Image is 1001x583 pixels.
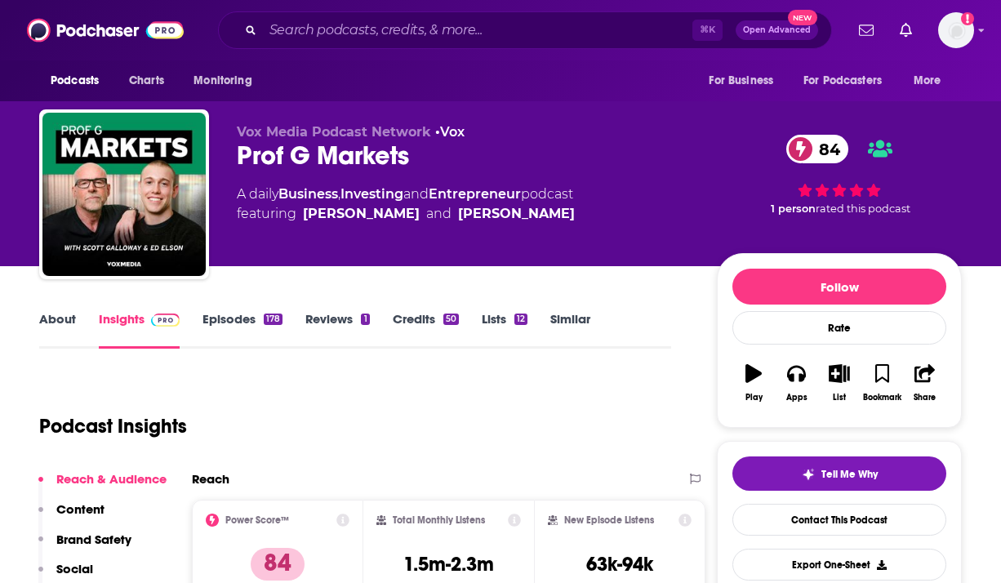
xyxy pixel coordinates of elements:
div: A daily podcast [237,185,575,224]
a: About [39,311,76,349]
h3: 1.5m-2.3m [403,552,494,576]
div: List [833,393,846,403]
div: 178 [264,314,283,325]
span: More [914,69,941,92]
input: Search podcasts, credits, & more... [263,17,692,43]
a: Lists12 [482,311,527,349]
span: Charts [129,69,164,92]
span: , [338,186,340,202]
div: 12 [514,314,527,325]
svg: Add a profile image [961,12,974,25]
div: Bookmark [863,393,901,403]
div: Rate [732,311,946,345]
span: and [426,204,452,224]
a: Vox [440,124,465,140]
button: List [818,354,861,412]
div: 84 1 personrated this podcast [717,124,962,225]
button: Content [38,501,105,532]
a: Ed Elson [303,204,420,224]
a: Charts [118,65,174,96]
a: 84 [786,135,848,163]
a: Contact This Podcast [732,504,946,536]
span: 84 [803,135,848,163]
div: Apps [786,393,807,403]
span: Logged in as collectedstrategies [938,12,974,48]
div: Share [914,393,936,403]
img: tell me why sparkle [802,468,815,481]
button: open menu [182,65,273,96]
h1: Podcast Insights [39,414,187,438]
span: ⌘ K [692,20,723,41]
span: rated this podcast [816,202,910,215]
p: Reach & Audience [56,471,167,487]
button: Export One-Sheet [732,549,946,581]
h2: Reach [192,471,229,487]
button: Apps [775,354,817,412]
button: open menu [902,65,962,96]
a: InsightsPodchaser Pro [99,311,180,349]
a: Investing [340,186,403,202]
div: 1 [361,314,369,325]
a: Reviews1 [305,311,369,349]
span: For Business [709,69,773,92]
span: For Podcasters [803,69,882,92]
span: 1 person [771,202,816,215]
button: open menu [697,65,794,96]
button: Brand Safety [38,532,131,562]
button: Open AdvancedNew [736,20,818,40]
div: 50 [443,314,459,325]
span: Monitoring [194,69,251,92]
a: Show notifications dropdown [852,16,880,44]
a: Scott Galloway [458,204,575,224]
img: Prof G Markets [42,113,206,276]
h2: Power Score™ [225,514,289,526]
a: Show notifications dropdown [893,16,919,44]
button: Play [732,354,775,412]
p: 84 [251,548,305,581]
a: Episodes178 [202,311,283,349]
h3: 63k-94k [586,552,653,576]
div: Search podcasts, credits, & more... [218,11,832,49]
h2: Total Monthly Listens [393,514,485,526]
span: New [788,10,817,25]
img: User Profile [938,12,974,48]
div: Play [745,393,763,403]
img: Podchaser Pro [151,314,180,327]
span: and [403,186,429,202]
a: Similar [550,311,590,349]
p: Brand Safety [56,532,131,547]
button: Bookmark [861,354,903,412]
p: Social [56,561,93,576]
img: Podchaser - Follow, Share and Rate Podcasts [27,15,184,46]
button: Share [904,354,946,412]
button: Follow [732,269,946,305]
a: Entrepreneur [429,186,521,202]
span: Open Advanced [743,26,811,34]
h2: New Episode Listens [564,514,654,526]
button: Reach & Audience [38,471,167,501]
span: Vox Media Podcast Network [237,124,431,140]
span: Tell Me Why [821,468,878,481]
button: tell me why sparkleTell Me Why [732,456,946,491]
span: • [435,124,465,140]
p: Content [56,501,105,517]
button: open menu [793,65,905,96]
a: Credits50 [393,311,459,349]
button: open menu [39,65,120,96]
button: Show profile menu [938,12,974,48]
span: featuring [237,204,575,224]
a: Business [278,186,338,202]
span: Podcasts [51,69,99,92]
